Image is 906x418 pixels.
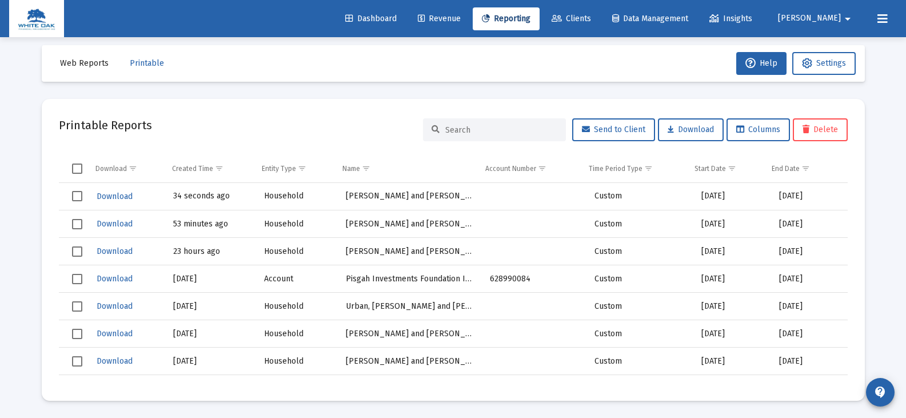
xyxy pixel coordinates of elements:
[165,375,256,403] td: [DATE]
[298,164,306,173] span: Show filter options for column 'Entity Type'
[771,320,847,348] td: [DATE]
[72,191,82,201] div: Select row
[693,183,771,210] td: [DATE]
[60,58,109,68] span: Web Reports
[97,329,133,339] span: Download
[72,164,82,174] div: Select all
[586,183,693,210] td: Custom
[693,320,771,348] td: [DATE]
[338,183,482,210] td: [PERSON_NAME] and [PERSON_NAME]
[658,118,724,141] button: Download
[72,246,82,257] div: Select row
[338,210,482,238] td: [PERSON_NAME] and [PERSON_NAME]
[338,375,482,403] td: [PERSON_NAME], [PERSON_NAME] IRA
[693,210,771,238] td: [DATE]
[256,375,338,403] td: Account
[72,356,82,367] div: Select row
[256,238,338,265] td: Household
[771,183,847,210] td: [DATE]
[164,155,253,182] td: Column Created Time
[582,125,645,134] span: Send to Client
[709,14,752,23] span: Insights
[334,155,477,182] td: Column Name
[262,164,296,173] div: Entity Type
[165,293,256,320] td: [DATE]
[72,384,82,394] div: Select row
[586,265,693,293] td: Custom
[342,164,360,173] div: Name
[687,155,764,182] td: Column Start Date
[362,164,370,173] span: Show filter options for column 'Name'
[95,188,134,205] button: Download
[165,320,256,348] td: [DATE]
[693,375,771,403] td: [DATE]
[172,164,213,173] div: Created Time
[254,155,335,182] td: Column Entity Type
[693,293,771,320] td: [DATE]
[485,164,536,173] div: Account Number
[165,210,256,238] td: 53 minutes ago
[764,155,839,182] td: Column End Date
[482,265,586,293] td: 628990084
[482,14,530,23] span: Reporting
[668,125,714,134] span: Download
[97,274,133,284] span: Download
[473,7,540,30] a: Reporting
[612,14,688,23] span: Data Management
[700,7,761,30] a: Insights
[873,385,887,399] mat-icon: contact_support
[336,7,406,30] a: Dashboard
[338,265,482,293] td: Pisgah Investments Foundation Inc Corporation
[165,183,256,210] td: 34 seconds ago
[95,353,134,369] button: Download
[542,7,600,30] a: Clients
[165,238,256,265] td: 23 hours ago
[256,183,338,210] td: Household
[603,7,697,30] a: Data Management
[793,118,848,141] button: Delete
[771,210,847,238] td: [DATE]
[72,274,82,284] div: Select row
[59,116,152,134] h2: Printable Reports
[736,125,780,134] span: Columns
[338,320,482,348] td: [PERSON_NAME] and [PERSON_NAME]
[841,7,855,30] mat-icon: arrow_drop_down
[745,58,777,68] span: Help
[644,164,653,173] span: Show filter options for column 'Time Period Type'
[771,375,847,403] td: [DATE]
[409,7,470,30] a: Revenue
[130,58,164,68] span: Printable
[693,265,771,293] td: [DATE]
[338,348,482,375] td: [PERSON_NAME] and [PERSON_NAME]
[693,348,771,375] td: [DATE]
[552,14,591,23] span: Clients
[572,118,655,141] button: Send to Client
[18,7,55,30] img: Dashboard
[477,155,581,182] td: Column Account Number
[256,348,338,375] td: Household
[256,293,338,320] td: Household
[72,219,82,229] div: Select row
[771,238,847,265] td: [DATE]
[51,52,118,75] button: Web Reports
[538,164,546,173] span: Show filter options for column 'Account Number'
[586,238,693,265] td: Custom
[801,164,810,173] span: Show filter options for column 'End Date'
[728,164,736,173] span: Show filter options for column 'Start Date'
[87,155,165,182] td: Column Download
[129,164,137,173] span: Show filter options for column 'Download'
[695,164,726,173] div: Start Date
[95,216,134,232] button: Download
[418,14,461,23] span: Revenue
[97,219,133,229] span: Download
[97,192,133,201] span: Download
[72,329,82,339] div: Select row
[803,125,838,134] span: Delete
[256,320,338,348] td: Household
[581,155,687,182] td: Column Time Period Type
[338,293,482,320] td: Urban, [PERSON_NAME] and [PERSON_NAME]
[97,301,133,311] span: Download
[95,164,127,173] div: Download
[771,348,847,375] td: [DATE]
[445,125,557,135] input: Search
